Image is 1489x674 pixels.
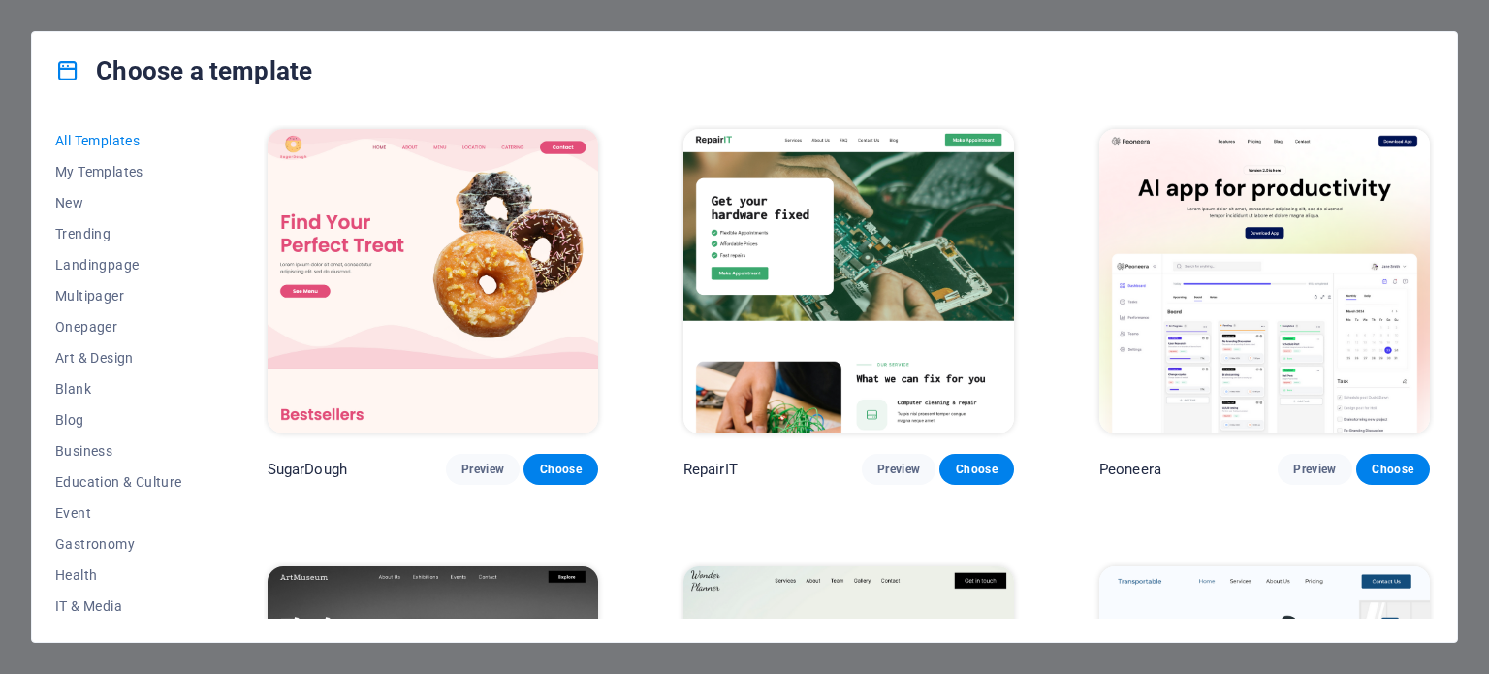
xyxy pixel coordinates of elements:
[55,435,182,466] button: Business
[55,567,182,583] span: Health
[55,195,182,210] span: New
[1372,462,1414,477] span: Choose
[55,350,182,366] span: Art & Design
[55,319,182,335] span: Onepager
[55,218,182,249] button: Trending
[55,529,182,560] button: Gastronomy
[55,591,182,622] button: IT & Media
[1099,129,1430,433] img: Peoneera
[523,454,597,485] button: Choose
[55,164,182,179] span: My Templates
[55,536,182,552] span: Gastronomy
[55,443,182,459] span: Business
[939,454,1013,485] button: Choose
[55,560,182,591] button: Health
[55,125,182,156] button: All Templates
[862,454,935,485] button: Preview
[55,474,182,490] span: Education & Culture
[55,249,182,280] button: Landingpage
[1099,460,1161,479] p: Peoneera
[539,462,582,477] span: Choose
[55,257,182,273] span: Landingpage
[55,598,182,614] span: IT & Media
[55,505,182,521] span: Event
[877,462,920,477] span: Preview
[683,460,738,479] p: RepairIT
[55,187,182,218] button: New
[55,373,182,404] button: Blank
[55,226,182,241] span: Trending
[55,280,182,311] button: Multipager
[1278,454,1351,485] button: Preview
[55,466,182,497] button: Education & Culture
[55,497,182,529] button: Event
[268,460,347,479] p: SugarDough
[55,412,182,428] span: Blog
[268,129,598,433] img: SugarDough
[55,288,182,304] span: Multipager
[55,55,312,86] h4: Choose a template
[461,462,504,477] span: Preview
[955,462,998,477] span: Choose
[55,404,182,435] button: Blog
[55,156,182,187] button: My Templates
[55,342,182,373] button: Art & Design
[1293,462,1336,477] span: Preview
[1356,454,1430,485] button: Choose
[55,381,182,397] span: Blank
[446,454,520,485] button: Preview
[55,133,182,148] span: All Templates
[683,129,1014,433] img: RepairIT
[55,311,182,342] button: Onepager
